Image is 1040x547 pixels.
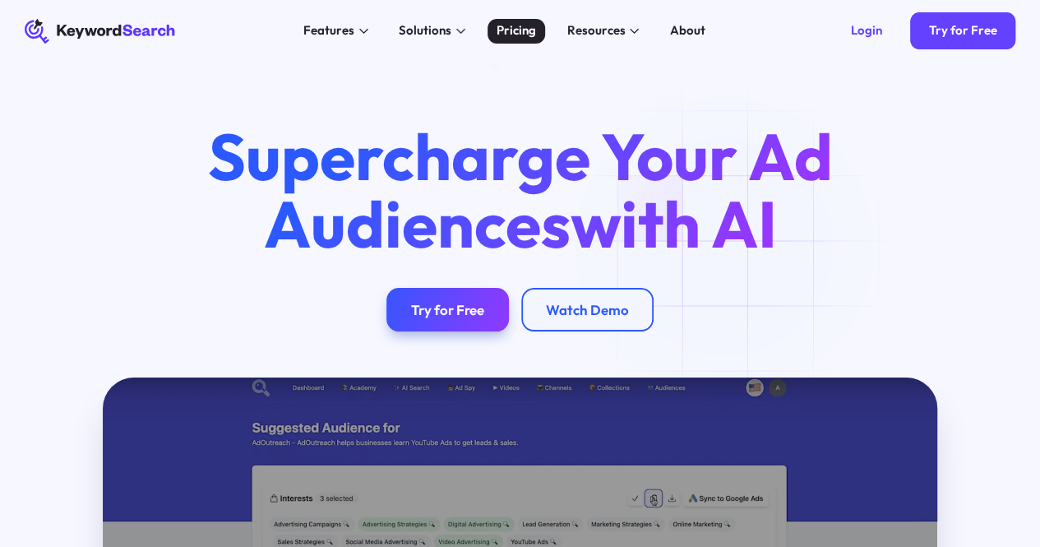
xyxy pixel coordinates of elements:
a: Pricing [488,19,546,44]
a: Try for Free [386,288,509,331]
div: Try for Free [411,301,484,318]
a: About [661,19,715,44]
a: Try for Free [910,12,1015,49]
h1: Supercharge Your Ad Audiences [180,123,859,257]
div: Try for Free [928,23,996,39]
div: Watch Demo [546,301,629,318]
div: Login [851,23,882,39]
div: Resources [566,21,625,40]
span: with AI [571,183,777,265]
div: Features [303,21,354,40]
div: Pricing [497,21,536,40]
div: Solutions [399,21,451,40]
a: Login [833,12,901,49]
div: About [670,21,705,40]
